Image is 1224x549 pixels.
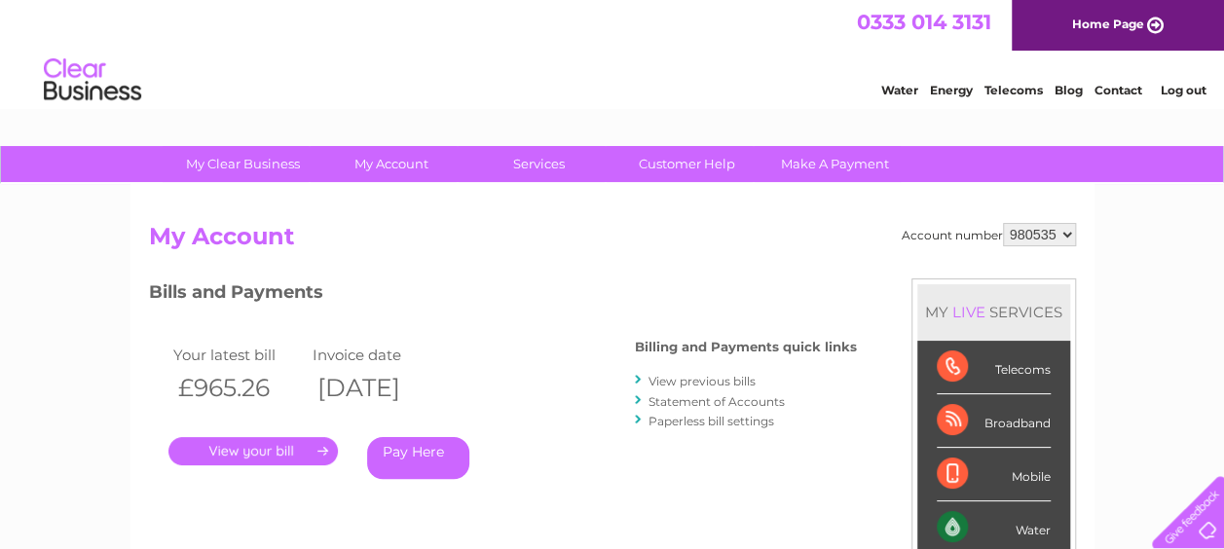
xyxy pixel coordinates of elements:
a: Log out [1160,83,1205,97]
img: logo.png [43,51,142,110]
h3: Bills and Payments [149,278,857,312]
div: Mobile [937,448,1051,501]
a: 0333 014 3131 [857,10,991,34]
td: Invoice date [308,342,448,368]
a: Paperless bill settings [649,414,774,428]
div: Clear Business is a trading name of Verastar Limited (registered in [GEOGRAPHIC_DATA] No. 3667643... [153,11,1073,94]
a: Blog [1055,83,1083,97]
a: My Clear Business [163,146,323,182]
a: Customer Help [607,146,767,182]
a: . [168,437,338,465]
a: Statement of Accounts [649,394,785,409]
div: MY SERVICES [917,284,1070,340]
a: Water [881,83,918,97]
a: Telecoms [984,83,1043,97]
th: [DATE] [308,368,448,408]
div: Broadband [937,394,1051,448]
h4: Billing and Payments quick links [635,340,857,354]
td: Your latest bill [168,342,309,368]
a: Contact [1094,83,1142,97]
div: LIVE [948,303,989,321]
a: Services [459,146,619,182]
a: View previous bills [649,374,756,388]
a: Energy [930,83,973,97]
div: Telecoms [937,341,1051,394]
a: Make A Payment [755,146,915,182]
a: My Account [311,146,471,182]
a: Pay Here [367,437,469,479]
th: £965.26 [168,368,309,408]
h2: My Account [149,223,1076,260]
div: Account number [902,223,1076,246]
